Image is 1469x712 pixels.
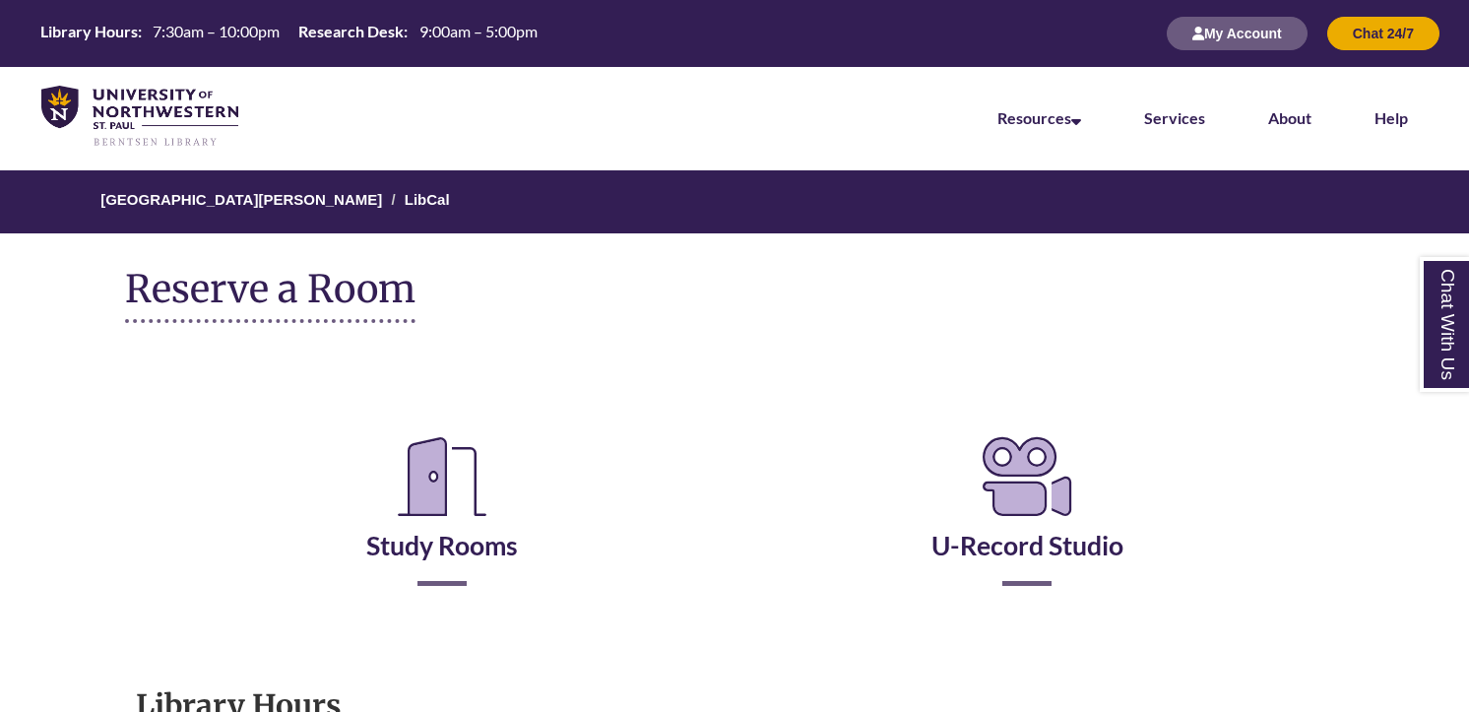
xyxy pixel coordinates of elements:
[100,191,382,208] a: [GEOGRAPHIC_DATA][PERSON_NAME]
[41,86,238,148] img: UNWSP Library Logo
[125,372,1344,644] div: Reserve a Room
[1144,108,1205,127] a: Services
[419,22,538,40] span: 9:00am – 5:00pm
[32,21,145,42] th: Library Hours:
[1374,108,1408,127] a: Help
[997,108,1081,127] a: Resources
[290,21,411,42] th: Research Desk:
[32,21,544,44] table: Hours Today
[931,481,1123,561] a: U-Record Studio
[1327,25,1439,41] a: Chat 24/7
[1327,17,1439,50] button: Chat 24/7
[153,22,280,40] span: 7:30am – 10:00pm
[125,170,1344,233] nav: Breadcrumb
[32,21,544,46] a: Hours Today
[1268,108,1311,127] a: About
[1167,25,1308,41] a: My Account
[125,268,415,323] h1: Reserve a Room
[366,481,518,561] a: Study Rooms
[405,191,450,208] a: LibCal
[1167,17,1308,50] button: My Account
